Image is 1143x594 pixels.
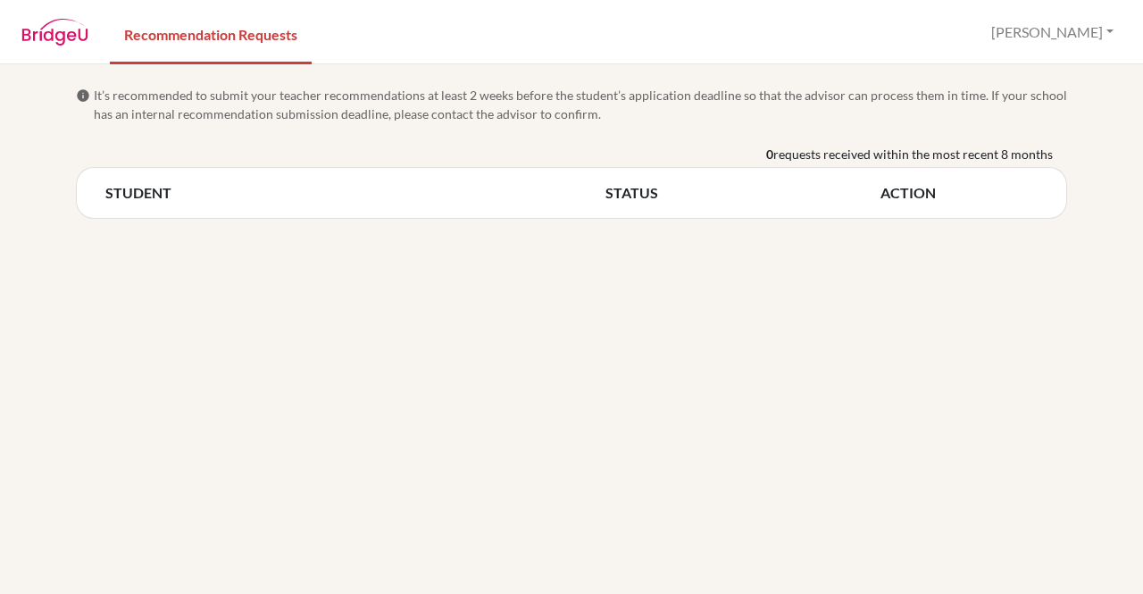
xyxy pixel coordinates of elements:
img: BridgeU logo [21,19,88,46]
th: STATUS [605,182,880,204]
th: STUDENT [105,182,605,204]
b: 0 [766,145,773,163]
span: requests received within the most recent 8 months [773,145,1053,163]
span: info [76,88,90,103]
a: Recommendation Requests [110,3,312,64]
th: ACTION [880,182,1038,204]
button: [PERSON_NAME] [983,15,1122,49]
span: It’s recommended to submit your teacher recommendations at least 2 weeks before the student’s app... [94,86,1067,123]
